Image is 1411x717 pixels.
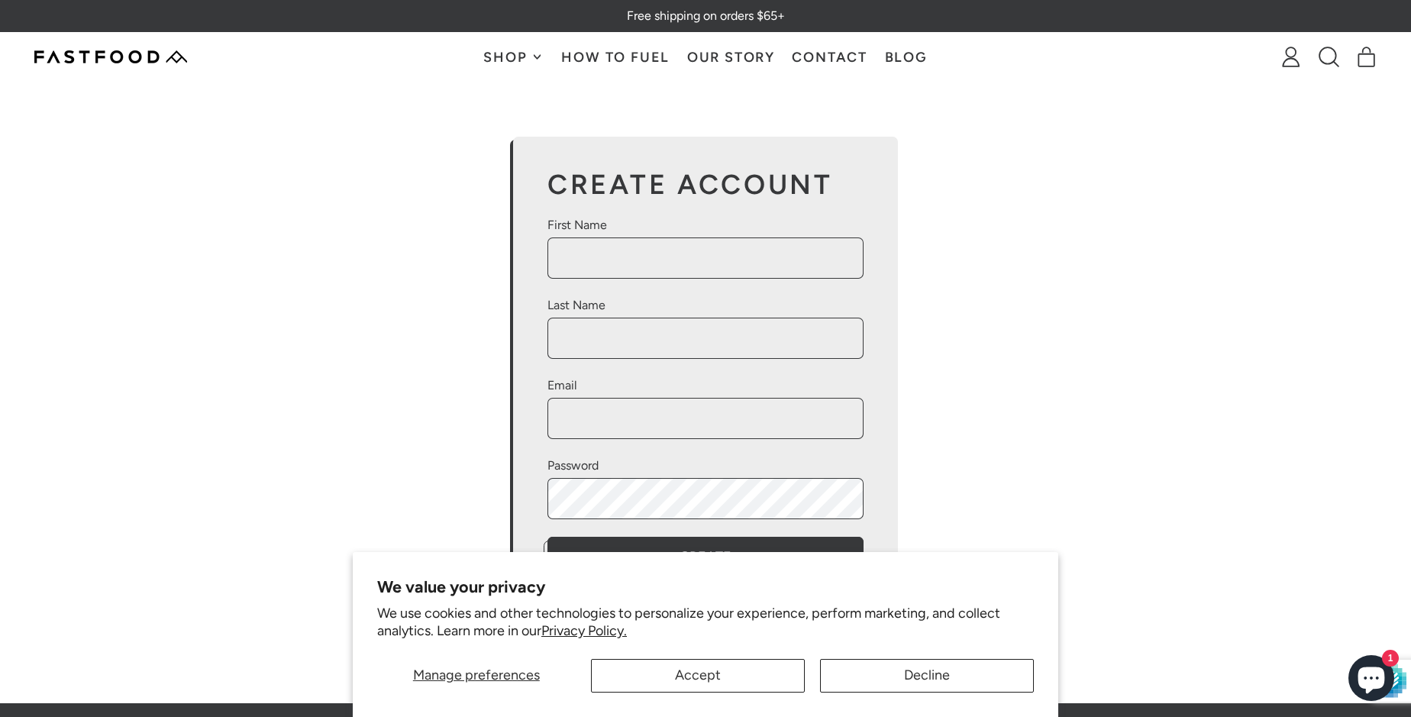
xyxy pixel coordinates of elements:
h2: We value your privacy [377,577,1034,596]
label: First Name [547,216,864,234]
img: Fastfood [34,50,187,63]
button: Accept [591,659,805,693]
a: Blog [876,33,936,81]
h1: Create Account [547,171,864,199]
label: Password [547,457,864,475]
span: Shop [483,50,531,64]
button: Manage preferences [377,659,576,693]
inbox-online-store-chat: Shopify online store chat [1344,655,1399,705]
a: Privacy Policy. [541,622,627,639]
span: Manage preferences [413,667,540,683]
a: How To Fuel [553,33,678,81]
a: Our Story [679,33,784,81]
button: Shop [475,33,553,81]
p: We use cookies and other technologies to personalize your experience, perform marketing, and coll... [377,605,1034,641]
label: Last Name [547,296,864,315]
button: Decline [820,659,1034,693]
a: Contact [783,33,876,81]
label: Email [547,376,864,395]
button: Create [547,537,864,578]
